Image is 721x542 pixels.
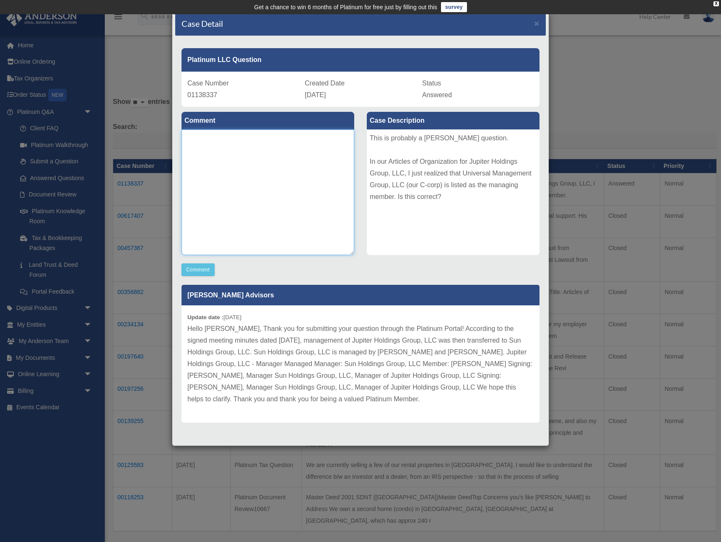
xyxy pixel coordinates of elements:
[367,112,539,129] label: Case Description
[182,112,354,129] label: Comment
[441,2,467,12] a: survey
[422,80,441,87] span: Status
[534,18,539,28] span: ×
[182,263,215,276] button: Comment
[305,80,345,87] span: Created Date
[187,91,217,98] span: 01138337
[305,91,326,98] span: [DATE]
[713,1,719,6] div: close
[254,2,437,12] div: Get a chance to win 6 months of Platinum for free just by filling out this
[182,18,223,29] h4: Case Detail
[187,314,241,320] small: [DATE]
[187,323,534,405] p: Hello [PERSON_NAME], Thank you for submitting your question through the Platinum Portal! Accordin...
[187,80,229,87] span: Case Number
[182,48,539,72] div: Platinum LLC Question
[367,129,539,255] div: This is probably a [PERSON_NAME] question. In our Articles of Organization for Jupiter Holdings G...
[534,19,539,28] button: Close
[182,285,539,305] p: [PERSON_NAME] Advisors
[187,314,223,320] b: Update date :
[422,91,452,98] span: Answered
